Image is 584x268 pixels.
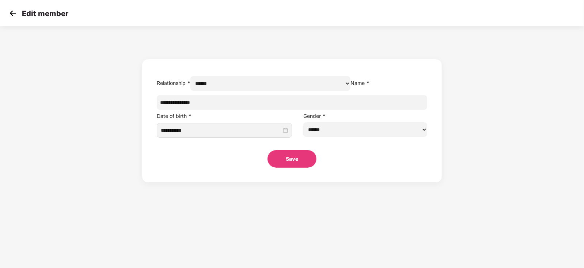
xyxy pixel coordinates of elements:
button: Save [268,150,316,168]
label: Date of birth * [157,113,191,119]
p: Edit member [22,9,68,18]
label: Gender * [303,113,326,119]
img: svg+xml;base64,PHN2ZyB4bWxucz0iaHR0cDovL3d3dy53My5vcmcvMjAwMC9zdmciIHdpZHRoPSIzMCIgaGVpZ2h0PSIzMC... [7,8,18,19]
label: Name * [350,80,369,86]
label: Relationship * [157,80,190,86]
